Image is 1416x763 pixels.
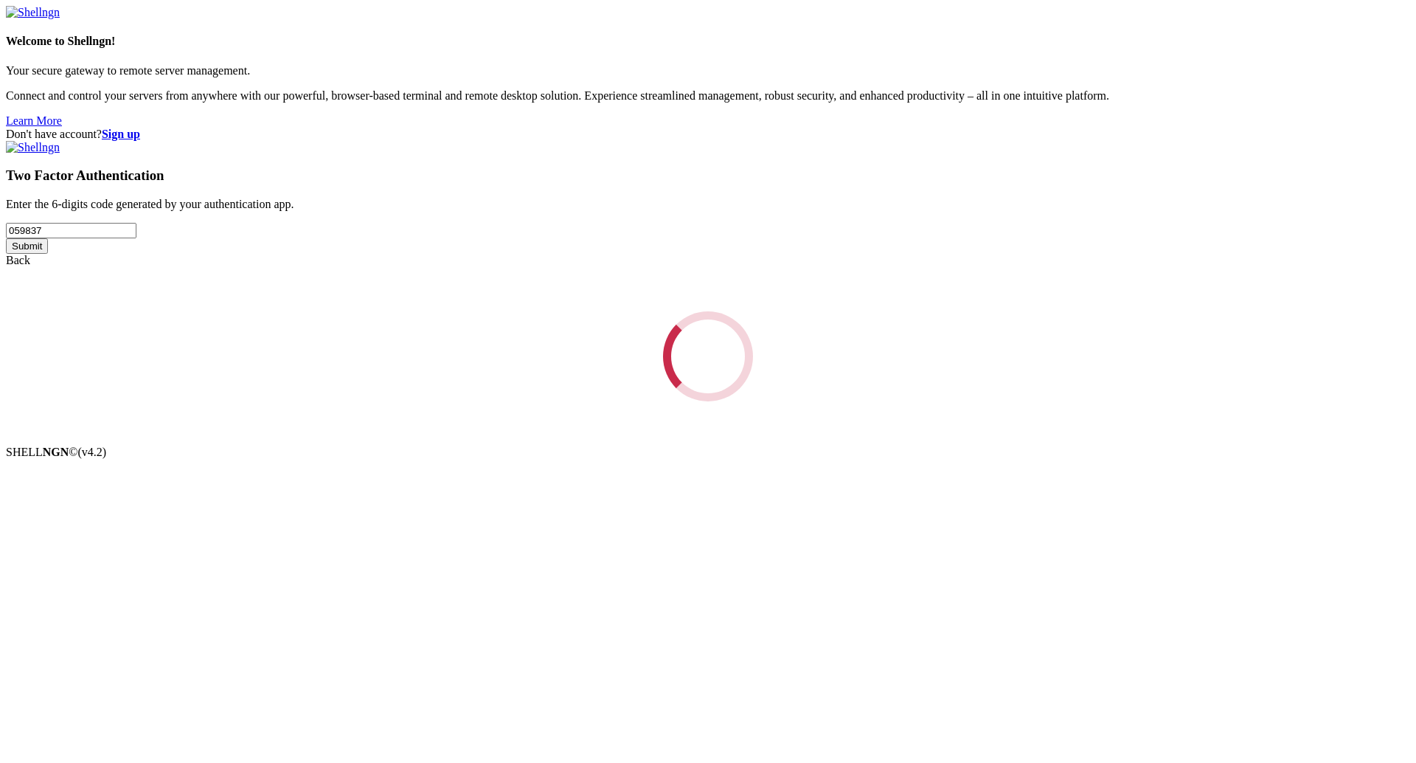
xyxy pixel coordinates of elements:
div: Don't have account? [6,128,1410,141]
span: 4.2.0 [78,446,107,458]
h4: Welcome to Shellngn! [6,35,1410,48]
a: Back [6,254,30,266]
img: Shellngn [6,6,60,19]
h3: Two Factor Authentication [6,168,1410,184]
a: Sign up [102,128,140,140]
span: SHELL © [6,446,106,458]
img: Shellngn [6,141,60,154]
p: Enter the 6-digits code generated by your authentication app. [6,198,1410,211]
input: Two factor code [6,223,136,238]
p: Your secure gateway to remote server management. [6,64,1410,77]
input: Submit [6,238,48,254]
p: Connect and control your servers from anywhere with our powerful, browser-based terminal and remo... [6,89,1410,103]
div: Loading... [656,304,761,410]
a: Learn More [6,114,62,127]
b: NGN [43,446,69,458]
